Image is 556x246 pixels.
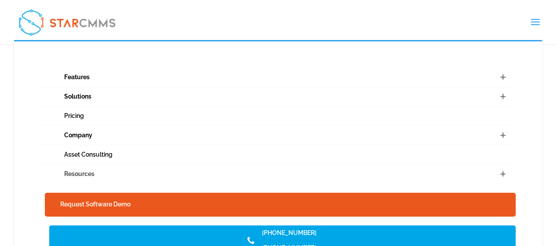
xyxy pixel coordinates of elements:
a: [PHONE_NUMBER] [259,226,322,241]
a: Features [40,68,516,87]
a: Request Software Demo [54,193,507,217]
a: Pricing [40,106,516,126]
a: Company [40,126,516,145]
a: Solutions [40,87,516,106]
img: StarCMMS [14,5,120,40]
a: Asset Consulting [40,145,516,165]
a: Resources [40,165,516,184]
iframe: Chat Widget [410,151,556,246]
